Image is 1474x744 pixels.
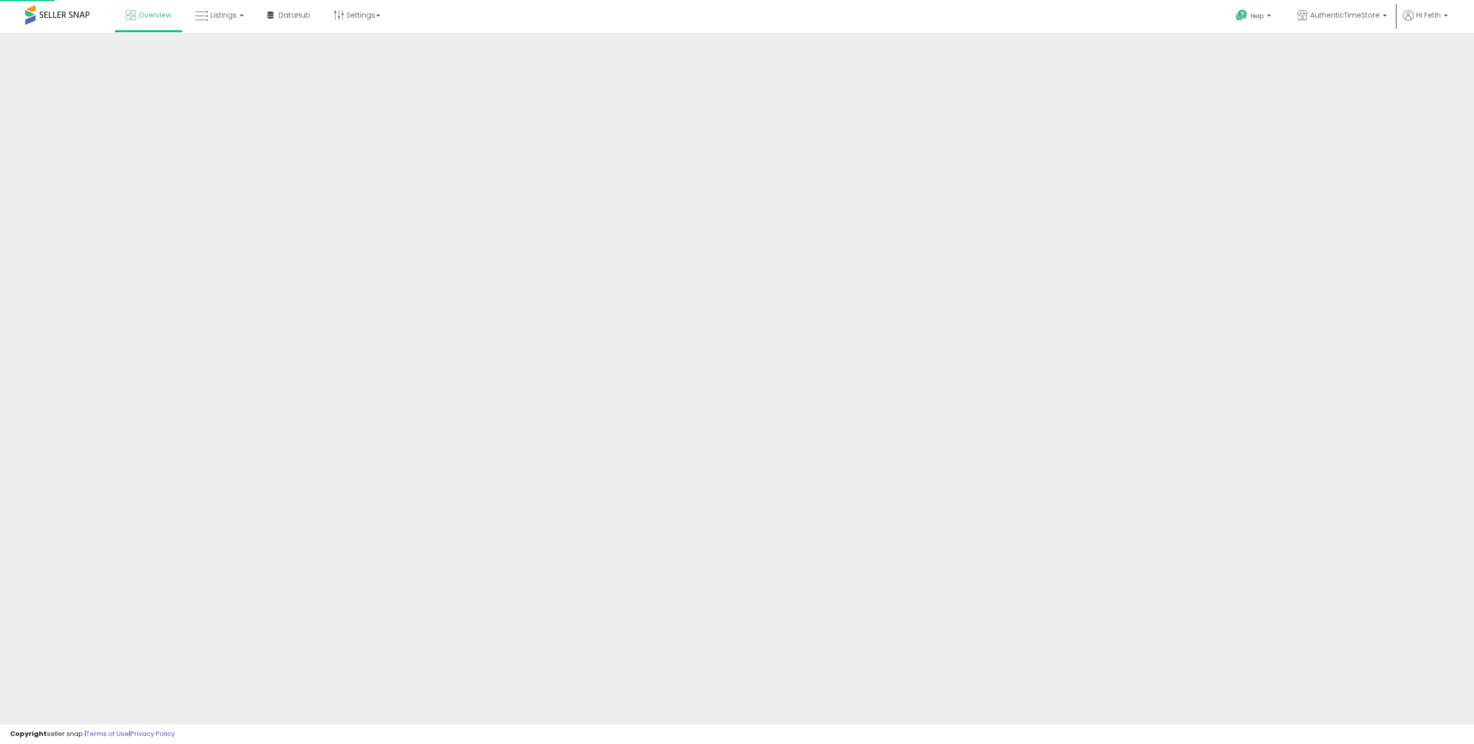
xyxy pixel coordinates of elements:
[1310,10,1380,20] span: AuthenticTimeStore
[1235,9,1248,22] i: Get Help
[1416,10,1441,20] span: Hi Fetih
[138,10,171,20] span: Overview
[1228,2,1281,33] a: Help
[210,10,237,20] span: Listings
[1250,12,1264,20] span: Help
[1403,10,1448,33] a: Hi Fetih
[278,10,310,20] span: DataHub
